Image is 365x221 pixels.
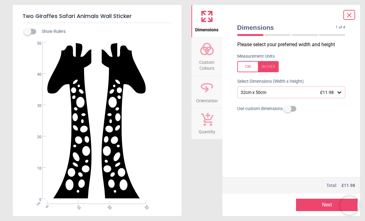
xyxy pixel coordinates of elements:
[237,106,283,112] span: Use custom dimensions
[30,103,41,108] span: 30
[199,126,215,135] span: Quantity
[237,41,350,48] p: Please select your preferred width and height
[320,90,334,95] span: £11.98
[23,10,172,23] h5: Two Giraffes Safari Animals Wall Sticker
[75,204,79,208] span: 10
[30,72,41,77] span: 40
[336,25,345,30] span: 1 of 4
[143,204,147,208] span: 32
[232,78,304,85] label: Select Dimensions (Width x Height)
[30,41,41,46] span: 50
[28,28,182,35] div: Show Rulers
[237,23,336,32] span: Dimensions
[344,183,355,188] span: 11.98
[192,56,222,72] span: Custom Colours
[196,95,218,104] span: Orientation
[35,201,41,206] span: cm
[340,196,359,215] iframe: Brevo live chat
[30,135,41,140] span: 20
[191,76,222,108] button: Orientation
[106,204,110,208] span: 20
[195,24,218,33] span: Dimensions
[237,183,355,189] div: Total:
[44,204,48,208] span: 0
[296,199,358,211] button: Next
[191,108,222,139] button: Quantity
[191,5,222,37] button: Dimensions
[240,90,337,95] div: 32cm x 50cm
[341,183,355,189] span: £
[30,197,41,202] span: 0
[30,166,41,171] span: 10
[191,38,222,76] button: Custom Colours
[237,53,275,60] label: Measurement Units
